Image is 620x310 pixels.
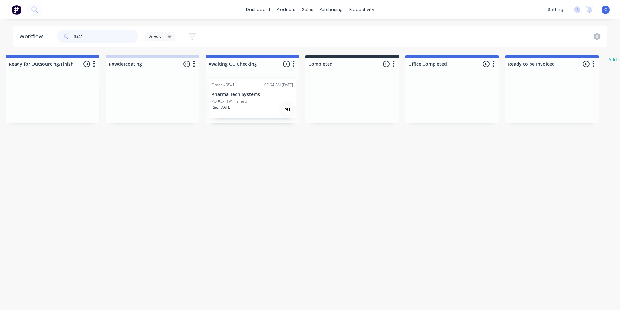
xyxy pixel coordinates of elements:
div: Order #3541 [211,82,235,88]
span: C [604,7,607,13]
div: PU [282,105,292,115]
span: Views [149,33,161,40]
div: productivity [346,5,377,15]
div: Workflow [19,33,46,40]
div: 07:54 AM [DATE] [264,82,293,88]
p: Pharma Tech Systems [211,92,293,97]
div: settings [544,5,569,15]
input: Search for orders... [74,30,138,43]
p: PO #3x ITW Frame 3 [211,98,247,104]
div: Order #354107:54 AM [DATE]Pharma Tech SystemsPO #3x ITW Frame 3Req.[DATE]PU [209,79,296,118]
div: sales [299,5,316,15]
div: products [273,5,299,15]
a: dashboard [243,5,273,15]
div: purchasing [316,5,346,15]
p: Req. [DATE] [211,104,232,110]
img: Factory [12,5,21,15]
